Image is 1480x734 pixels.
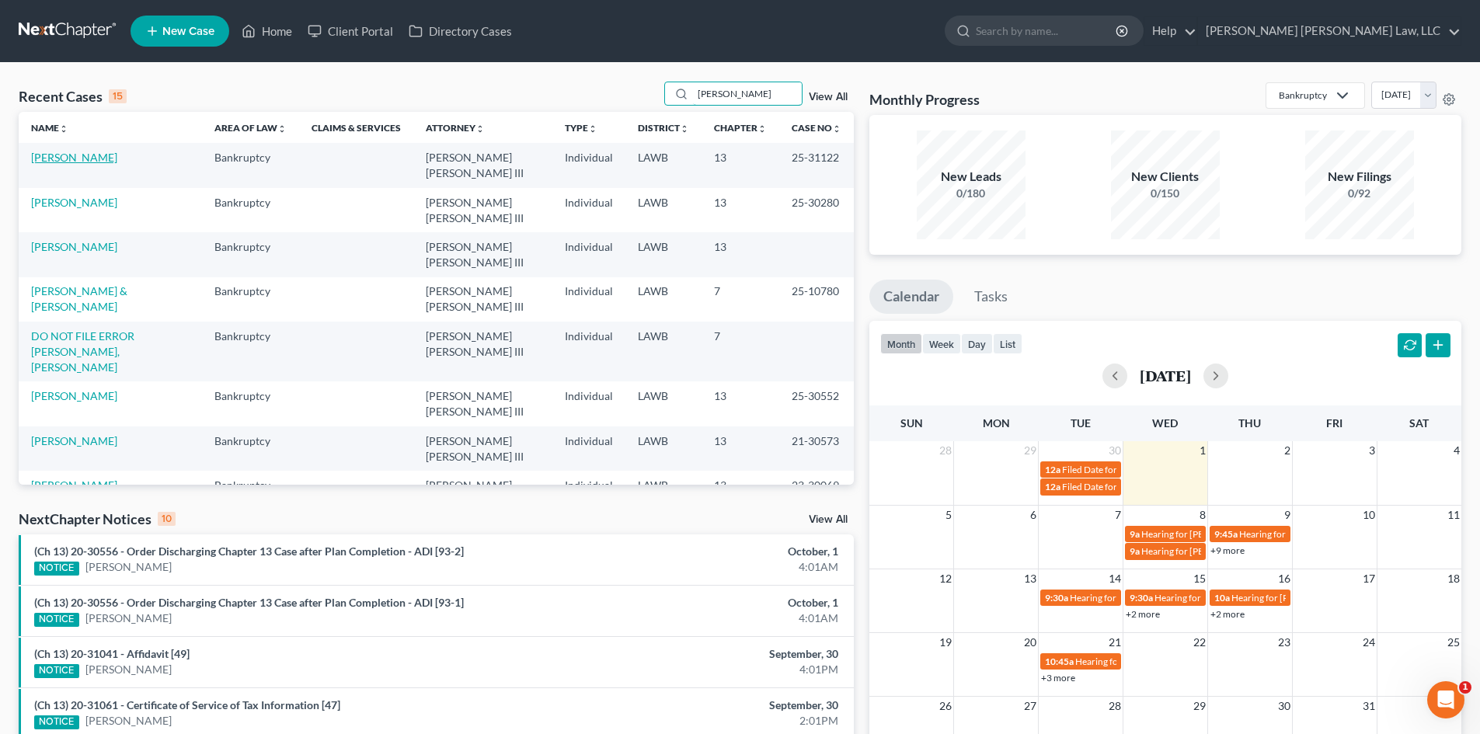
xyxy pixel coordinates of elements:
[1305,186,1414,201] div: 0/92
[552,426,625,471] td: Individual
[1141,528,1262,540] span: Hearing for [PERSON_NAME]
[1326,416,1342,430] span: Fri
[1144,17,1196,45] a: Help
[34,647,190,660] a: (Ch 13) 20-31041 - Affidavit [49]
[85,559,172,575] a: [PERSON_NAME]
[625,143,702,187] td: LAWB
[31,389,117,402] a: [PERSON_NAME]
[413,471,552,515] td: [PERSON_NAME] [PERSON_NAME] III
[234,17,300,45] a: Home
[1276,633,1292,652] span: 23
[580,697,838,713] div: September, 30
[1062,464,1192,475] span: Filed Date for [PERSON_NAME]
[779,143,854,187] td: 25-31122
[869,280,953,314] a: Calendar
[1427,681,1464,718] iframe: Intercom live chat
[34,596,464,609] a: (Ch 13) 20-30556 - Order Discharging Chapter 13 Case after Plan Completion - ADI [93-1]
[1283,441,1292,460] span: 2
[1045,464,1060,475] span: 12a
[1198,441,1207,460] span: 1
[625,381,702,426] td: LAWB
[1361,633,1377,652] span: 24
[34,715,79,729] div: NOTICE
[702,188,779,232] td: 13
[917,168,1026,186] div: New Leads
[1198,506,1207,524] span: 8
[565,122,597,134] a: Typeunfold_more
[552,277,625,322] td: Individual
[900,416,923,430] span: Sun
[680,124,689,134] i: unfold_more
[202,232,299,277] td: Bankruptcy
[1446,633,1461,652] span: 25
[85,611,172,626] a: [PERSON_NAME]
[702,143,779,187] td: 13
[625,322,702,381] td: LAWB
[1305,168,1414,186] div: New Filings
[162,26,214,37] span: New Case
[1192,569,1207,588] span: 15
[413,232,552,277] td: [PERSON_NAME] [PERSON_NAME] III
[1198,17,1461,45] a: [PERSON_NAME] [PERSON_NAME] Law, LLC
[202,471,299,515] td: Bankruptcy
[1022,697,1038,715] span: 27
[31,196,117,209] a: [PERSON_NAME]
[938,569,953,588] span: 12
[1107,697,1123,715] span: 28
[202,426,299,471] td: Bankruptcy
[1029,506,1038,524] span: 6
[300,17,401,45] a: Client Portal
[809,92,848,103] a: View All
[922,333,961,354] button: week
[779,426,854,471] td: 21-30573
[1452,441,1461,460] span: 4
[960,280,1022,314] a: Tasks
[552,188,625,232] td: Individual
[31,329,134,374] a: DO NOT FILE ERROR [PERSON_NAME], [PERSON_NAME]
[1126,608,1160,620] a: +2 more
[1113,506,1123,524] span: 7
[779,277,854,322] td: 25-10780
[202,277,299,322] td: Bankruptcy
[299,112,413,143] th: Claims & Services
[1045,656,1074,667] span: 10:45a
[1192,633,1207,652] span: 22
[34,544,464,558] a: (Ch 13) 20-30556 - Order Discharging Chapter 13 Case after Plan Completion - ADI [93-2]
[1071,416,1091,430] span: Tue
[277,124,287,134] i: unfold_more
[1045,481,1060,492] span: 12a
[1367,441,1377,460] span: 3
[625,232,702,277] td: LAWB
[1062,481,1192,492] span: Filed Date for [PERSON_NAME]
[792,122,841,134] a: Case Nounfold_more
[1041,672,1075,684] a: +3 more
[413,277,552,322] td: [PERSON_NAME] [PERSON_NAME] III
[1107,441,1123,460] span: 30
[993,333,1022,354] button: list
[625,426,702,471] td: LAWB
[702,426,779,471] td: 13
[1141,545,1262,557] span: Hearing for [PERSON_NAME]
[1140,367,1191,384] h2: [DATE]
[779,188,854,232] td: 25-30280
[1045,592,1068,604] span: 9:30a
[413,188,552,232] td: [PERSON_NAME] [PERSON_NAME] III
[757,124,767,134] i: unfold_more
[552,322,625,381] td: Individual
[625,277,702,322] td: LAWB
[1409,416,1429,430] span: Sat
[1459,681,1471,694] span: 1
[638,122,689,134] a: Districtunfold_more
[693,82,802,105] input: Search by name...
[580,559,838,575] div: 4:01AM
[85,662,172,677] a: [PERSON_NAME]
[1210,544,1245,556] a: +9 more
[202,322,299,381] td: Bankruptcy
[413,426,552,471] td: [PERSON_NAME] [PERSON_NAME] III
[31,478,117,492] a: [PERSON_NAME]
[580,595,838,611] div: October, 1
[938,697,953,715] span: 26
[625,188,702,232] td: LAWB
[580,646,838,662] div: September, 30
[158,512,176,526] div: 10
